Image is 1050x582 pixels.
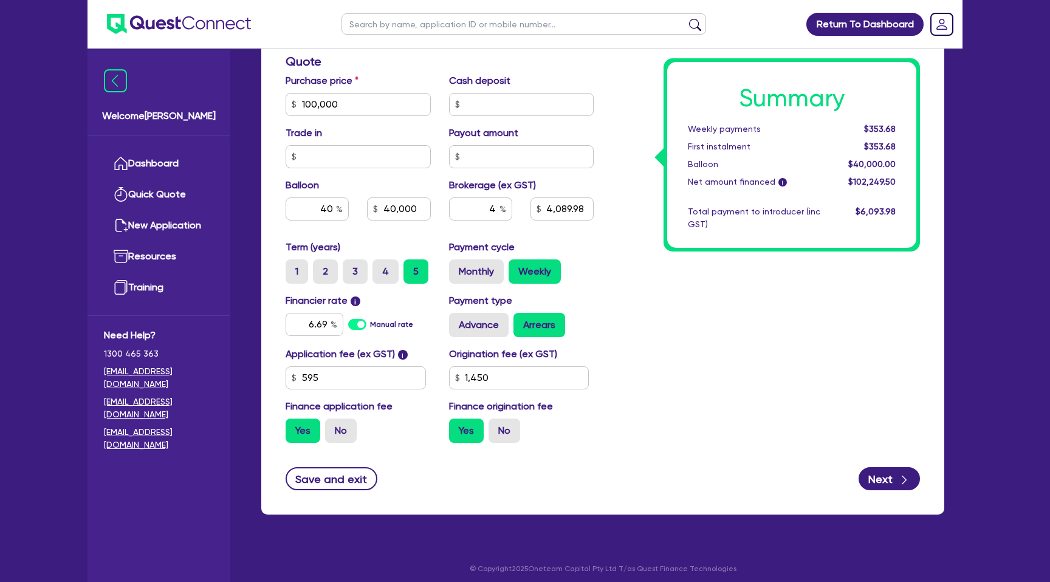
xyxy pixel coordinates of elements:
label: 3 [343,259,368,284]
div: Total payment to introducer (inc GST) [679,205,829,231]
a: Return To Dashboard [806,13,924,36]
label: Monthly [449,259,504,284]
span: i [398,350,408,360]
span: $353.68 [864,124,896,134]
input: Search by name, application ID or mobile number... [341,13,706,35]
a: Dropdown toggle [926,9,958,40]
label: Weekly [509,259,561,284]
label: Payment type [449,293,512,308]
span: i [351,296,360,306]
label: 2 [313,259,338,284]
label: Balloon [286,178,319,193]
h3: Quote [286,54,594,69]
label: No [325,419,357,443]
p: © Copyright 2025 Oneteam Capital Pty Ltd T/as Quest Finance Technologies [253,563,953,574]
span: 1300 465 363 [104,347,214,360]
span: $353.68 [864,142,896,151]
span: $6,093.98 [856,207,896,216]
label: Application fee (ex GST) [286,347,395,361]
label: Trade in [286,126,322,140]
label: Payout amount [449,126,518,140]
label: Origination fee (ex GST) [449,347,557,361]
img: new-application [114,218,128,233]
span: $40,000.00 [848,159,896,169]
label: Yes [286,419,320,443]
label: Payment cycle [449,240,515,255]
label: Yes [449,419,484,443]
img: training [114,280,128,295]
label: Term (years) [286,240,340,255]
a: Resources [104,241,214,272]
a: Dashboard [104,148,214,179]
label: Finance application fee [286,399,393,414]
span: Welcome [PERSON_NAME] [102,109,216,123]
a: [EMAIL_ADDRESS][DOMAIN_NAME] [104,426,214,451]
label: Arrears [513,313,565,337]
div: First instalment [679,140,829,153]
a: [EMAIL_ADDRESS][DOMAIN_NAME] [104,365,214,391]
label: 5 [403,259,428,284]
label: Finance origination fee [449,399,553,414]
label: 4 [372,259,399,284]
img: quick-quote [114,187,128,202]
label: Brokerage (ex GST) [449,178,536,193]
div: Net amount financed [679,176,829,188]
label: Manual rate [370,319,413,330]
label: 1 [286,259,308,284]
a: Quick Quote [104,179,214,210]
label: Financier rate [286,293,360,308]
label: No [489,419,520,443]
div: Weekly payments [679,123,829,135]
label: Cash deposit [449,74,510,88]
label: Advance [449,313,509,337]
span: i [778,179,787,187]
a: [EMAIL_ADDRESS][DOMAIN_NAME] [104,395,214,421]
img: quest-connect-logo-blue [107,14,251,34]
img: icon-menu-close [104,69,127,92]
a: New Application [104,210,214,241]
button: Next [859,467,920,490]
span: Need Help? [104,328,214,343]
div: Balloon [679,158,829,171]
button: Save and exit [286,467,377,490]
a: Training [104,272,214,303]
label: Purchase price [286,74,359,88]
img: resources [114,249,128,264]
h1: Summary [688,84,896,113]
span: $102,249.50 [848,177,896,187]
